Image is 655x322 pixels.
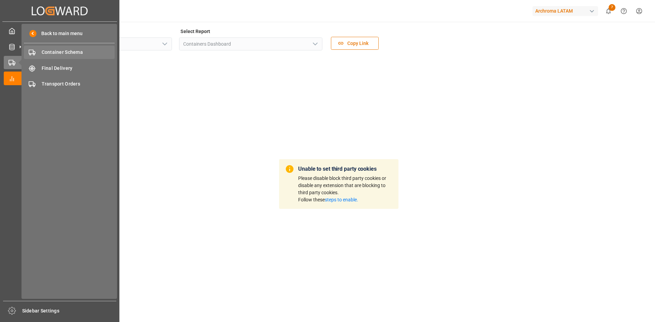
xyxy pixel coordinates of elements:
[533,4,601,17] button: Archroma LATAM
[24,77,115,91] a: Transport Orders
[533,6,598,16] div: Archroma LATAM
[331,37,379,50] button: Copy Link
[298,196,393,203] div: Follow these
[601,3,616,19] button: show 7 new notifications
[42,65,115,72] span: Final Delivery
[179,27,211,36] label: Select Report
[42,80,115,88] span: Transport Orders
[179,37,322,50] input: Type to search/select
[24,46,115,59] a: Container Schema
[325,197,358,202] a: steps to enable.
[298,166,393,172] h1: Unable to set third party cookies
[609,4,615,11] span: 7
[24,61,115,75] a: Final Delivery
[298,175,393,203] span: Please disable block third party cookies or disable any extension that are blocking to third part...
[4,72,116,85] a: My Reports
[344,40,372,47] span: Copy Link
[22,307,117,315] span: Sidebar Settings
[4,24,116,37] a: My Cockpit
[310,39,320,49] button: open menu
[37,30,83,37] span: Back to main menu
[42,49,115,56] span: Container Schema
[159,39,170,49] button: open menu
[616,3,631,19] button: Help Center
